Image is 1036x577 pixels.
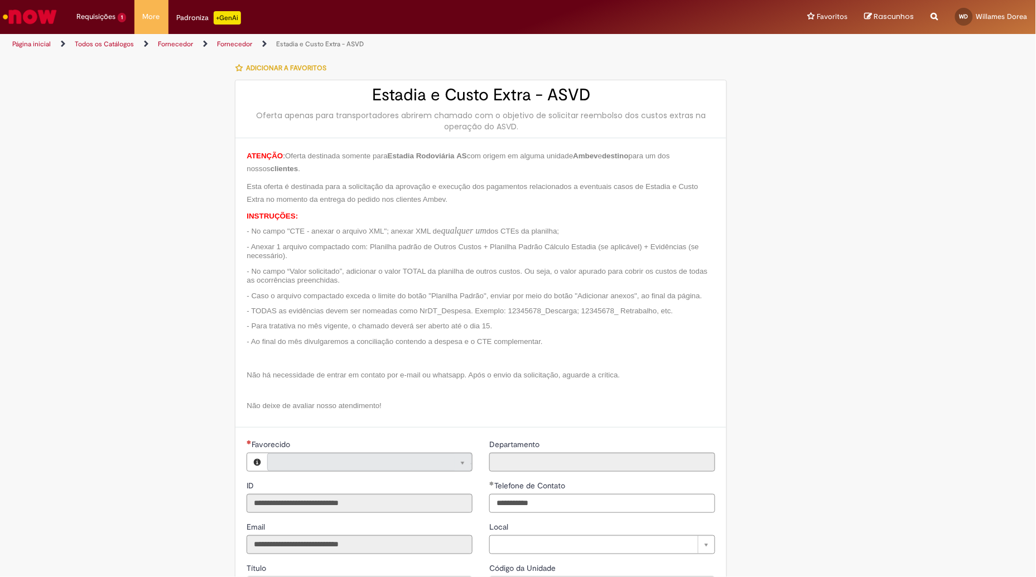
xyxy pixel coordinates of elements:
[271,164,298,173] span: clientes
[247,522,267,532] span: Somente leitura - Email
[489,439,542,450] label: Somente leitura - Departamento
[247,440,252,444] span: Necessários
[1,6,59,28] img: ServiceNow
[247,182,698,203] span: Esta oferta é destinada para a solicitação da aprovação e execução dos pagamentos relacionados a ...
[12,40,51,49] a: Página inicial
[247,563,268,574] label: Somente leitura - Título
[247,307,673,315] span: - TODAS as evidências devem ser nomeadas como NrDT_Despesa. Exemplo: 12345678_Descarga; 12345678_...
[960,13,968,20] span: WD
[283,152,285,160] span: :
[441,226,486,235] span: qualquer um
[247,371,620,379] span: Não há necessidade de entrar em contato por e-mail ou whatsapp. Após o envio da solicitação, agua...
[247,480,256,491] label: Somente leitura - ID
[214,11,241,25] p: +GenAi
[486,227,559,235] span: dos CTEs da planilha;
[494,481,567,491] span: Telefone de Contato
[817,11,848,22] span: Favoritos
[573,152,597,160] span: Ambev
[247,110,715,132] div: Oferta apenas para transportadores abrirem chamado com o objetivo de solicitar reembolso dos cust...
[247,401,382,410] span: Não deixe de avaliar nosso atendimento!
[489,453,715,472] input: Departamento
[247,439,292,450] label: Somente leitura - Necessários - Favorecido
[276,40,364,49] a: Estadia e Custo Extra - ASVD
[247,337,542,346] span: - Ao final do mês divulgaremos a conciliação contendo a despesa e o CTE complementar.
[247,322,492,330] span: - Para tratativa no mês vigente, o chamado deverá ser aberto até o dia 15.
[489,563,558,573] span: Somente leitura - Código da Unidade
[118,13,126,22] span: 1
[247,453,267,471] button: Favorecido, Visualizar este registro
[177,11,241,25] div: Padroniza
[489,535,715,554] a: Limpar campo Local
[247,292,702,300] span: - Caso o arquivo compactado exceda o limite do botão "Planilha Padrão", enviar por meio do botão ...
[247,152,283,160] span: ATENÇÃO
[247,563,268,573] span: Somente leitura - Título
[76,11,115,22] span: Requisições
[75,40,134,49] a: Todos os Catálogos
[158,40,193,49] a: Fornecedor
[217,40,252,49] a: Fornecedor
[247,243,699,260] span: - Anexar 1 arquivo compactado com: Planilha padrão de Outros Custos + Planilha Padrão Cálculo Est...
[489,439,542,449] span: Somente leitura - Departamento
[489,522,510,532] span: Local
[976,12,1028,21] span: Willames Dorea
[247,481,256,491] span: Somente leitura - ID
[865,12,914,22] a: Rascunhos
[235,56,333,80] button: Adicionar a Favoritos
[388,152,455,160] span: Estadia Rodoviária
[874,11,914,22] span: Rascunhos
[247,521,267,532] label: Somente leitura - Email
[267,453,472,471] a: Limpar campo Favorecido
[247,535,473,554] input: Email
[247,86,715,104] h2: Estadia e Custo Extra - ASVD
[247,227,441,235] span: - No campo "CTE - anexar o arquivo XML"; anexar XML de
[8,34,682,55] ul: Trilhas de página
[247,152,669,173] span: Oferta destinada somente para com origem em alguma unidade e para um dos nossos .
[247,267,707,285] span: - No campo “Valor solicitado”, adicionar o valor TOTAL da planilha de outros custos. Ou seja, o v...
[489,481,494,486] span: Obrigatório Preenchido
[252,439,292,449] span: Necessários - Favorecido
[602,152,628,160] span: destino
[246,64,326,72] span: Adicionar a Favoritos
[143,11,160,22] span: More
[489,563,558,574] label: Somente leitura - Código da Unidade
[457,152,468,160] span: AS
[489,494,715,513] input: Telefone de Contato
[247,212,298,220] span: INSTRUÇÕES:
[247,494,473,513] input: ID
